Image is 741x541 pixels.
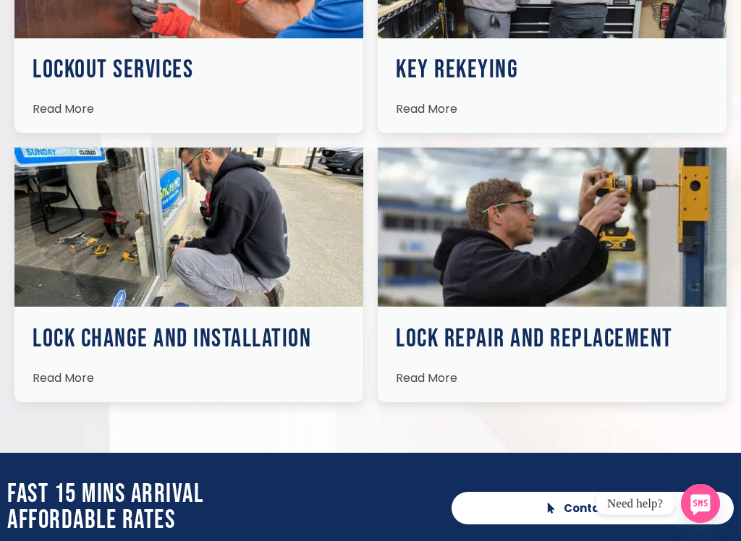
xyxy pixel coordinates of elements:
a: SMS [681,484,720,523]
span: Read More [396,370,457,386]
img: Proximity Locksmiths 16 [14,148,363,307]
span: Read More [33,370,94,386]
a: Contact Now [452,492,734,524]
span: Read More [396,101,457,117]
img: Proximity Locksmiths 17 [378,148,727,307]
h3: Lock Repair and Replacement [396,326,708,352]
span: Read More [33,101,94,117]
h2: Fast 15 Mins Arrival affordable rates [7,482,437,534]
h3: Key Rekeying [396,57,708,82]
h3: Lockout Services [33,57,345,82]
h3: Lock Change and Installation [33,326,345,352]
span: Contact Now [564,503,640,514]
